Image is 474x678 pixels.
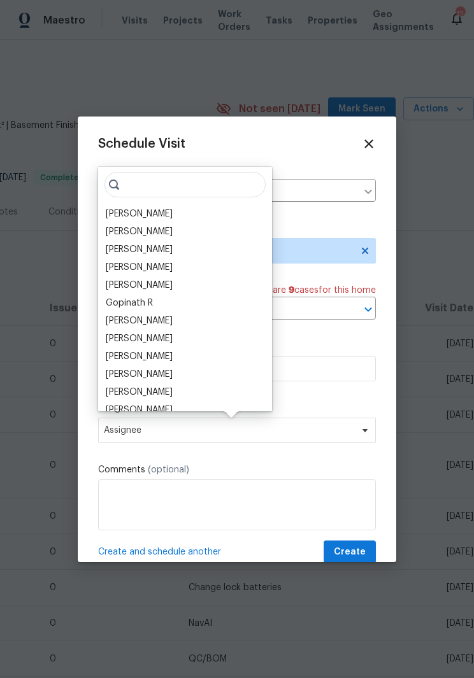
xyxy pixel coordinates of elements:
[106,243,173,256] div: [PERSON_NAME]
[98,138,185,150] span: Schedule Visit
[324,540,376,564] button: Create
[98,463,376,476] label: Comments
[104,425,354,435] span: Assignee
[106,225,173,238] div: [PERSON_NAME]
[98,546,221,558] span: Create and schedule another
[248,284,376,297] span: There are case s for this home
[106,368,173,381] div: [PERSON_NAME]
[362,137,376,151] span: Close
[289,286,294,295] span: 9
[106,297,153,309] div: Gopinath R
[148,465,189,474] span: (optional)
[106,386,173,399] div: [PERSON_NAME]
[334,544,366,560] span: Create
[359,300,377,318] button: Open
[106,208,173,220] div: [PERSON_NAME]
[106,332,173,345] div: [PERSON_NAME]
[106,314,173,327] div: [PERSON_NAME]
[106,404,173,416] div: [PERSON_NAME]
[106,350,173,363] div: [PERSON_NAME]
[106,279,173,292] div: [PERSON_NAME]
[106,261,173,274] div: [PERSON_NAME]
[98,166,376,179] label: Home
